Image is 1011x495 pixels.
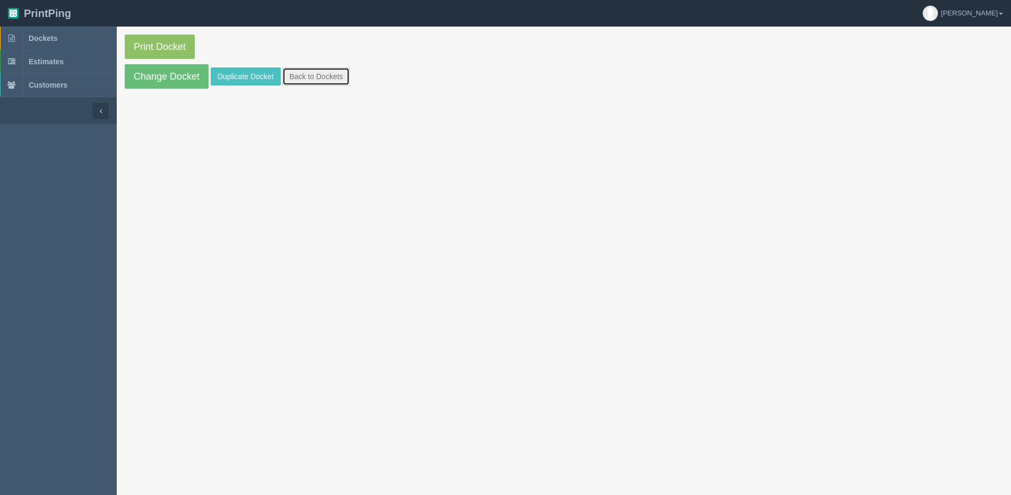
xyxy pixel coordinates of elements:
img: avatar_default-7531ab5dedf162e01f1e0bb0964e6a185e93c5c22dfe317fb01d7f8cd2b1632c.jpg [923,6,938,21]
a: Back to Dockets [282,67,350,86]
span: Estimates [29,57,64,66]
a: Change Docket [125,64,209,89]
img: logo-3e63b451c926e2ac314895c53de4908e5d424f24456219fb08d385ab2e579770.png [8,8,19,19]
span: Dockets [29,34,57,42]
span: Customers [29,81,67,89]
a: Print Docket [125,35,195,59]
a: Duplicate Docket [211,67,281,86]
